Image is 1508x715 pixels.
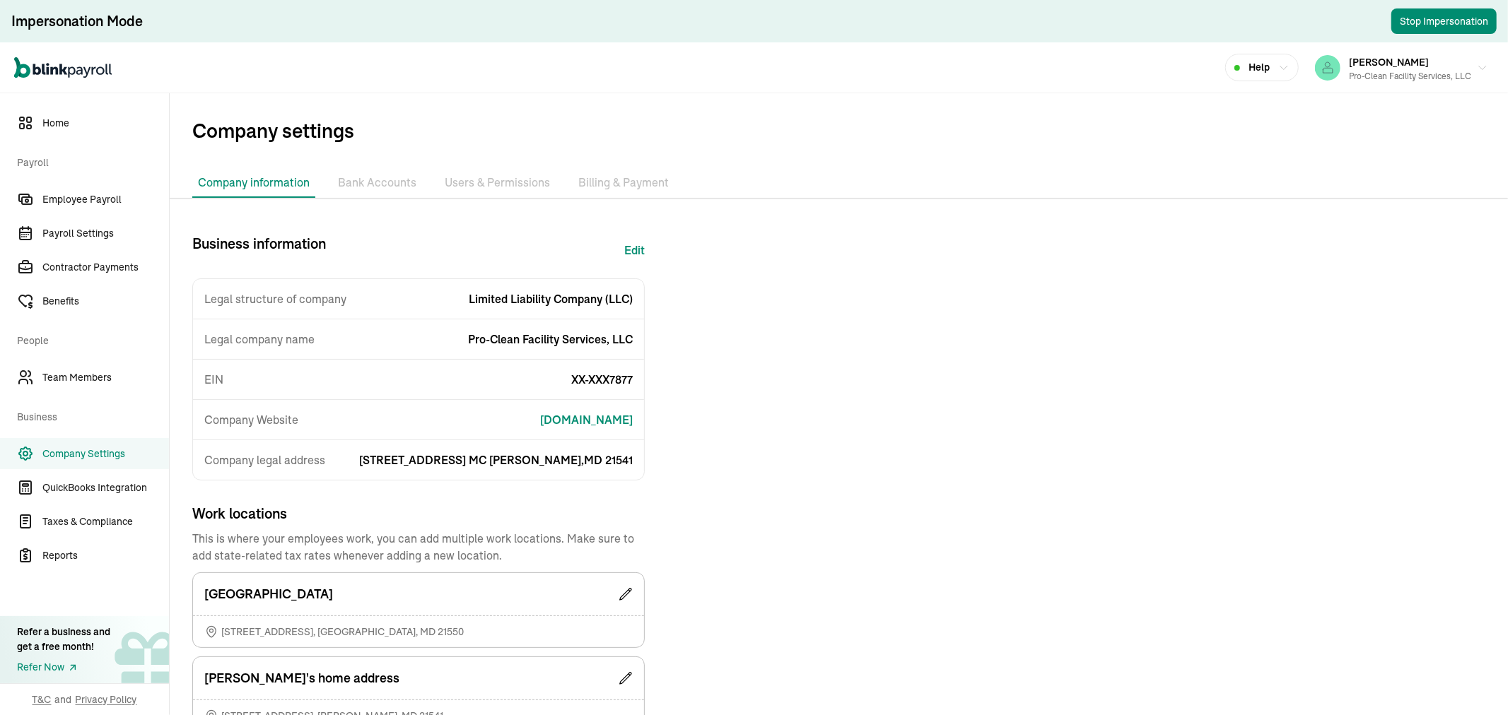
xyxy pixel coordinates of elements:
[17,319,160,359] span: People
[192,503,645,524] span: Work locations
[1391,8,1497,34] button: Stop Impersonation
[573,168,674,198] li: Billing & Payment
[33,692,52,707] span: T&C
[17,625,110,654] div: Refer a business and get a free month!
[42,116,169,131] span: Home
[204,411,298,428] span: Company Website
[1349,70,1471,83] div: Pro-Clean Facility Services, LLC
[359,451,633,468] span: [STREET_ADDRESS] MC [PERSON_NAME] , MD 21541
[221,625,464,639] span: [STREET_ADDRESS] , [GEOGRAPHIC_DATA] , MD 21550
[42,370,169,385] span: Team Members
[76,692,137,707] span: Privacy Policy
[42,260,169,275] span: Contractor Payments
[439,168,556,198] li: Users & Permissions
[204,371,223,388] span: EIN
[192,116,1508,146] span: Company settings
[42,226,169,241] span: Payroll Settings
[42,548,169,563] span: Reports
[1273,562,1508,715] iframe: Chat Widget
[192,233,326,267] span: Business information
[1225,54,1299,81] button: Help
[17,141,160,181] span: Payroll
[42,294,169,309] span: Benefits
[204,668,399,688] p: [PERSON_NAME]'s home address
[1249,60,1270,75] span: Help
[526,411,633,428] a: [DOMAIN_NAME]
[468,331,633,348] span: Pro-Clean Facility Services, LLC
[204,584,333,604] p: [GEOGRAPHIC_DATA]
[204,331,315,348] span: Legal company name
[332,168,422,198] li: Bank Accounts
[204,290,346,307] span: Legal structure of company
[42,192,169,207] span: Employee Payroll
[1309,50,1494,85] button: [PERSON_NAME]Pro-Clean Facility Services, LLC
[192,168,315,198] li: Company information
[192,530,645,564] span: This is where your employees work, you can add multiple work locations. Make sure to add state-re...
[469,290,633,307] span: Limited Liability Company (LLC)
[42,447,169,461] span: Company Settings
[17,660,110,675] a: Refer Now
[14,47,112,88] nav: Global
[17,396,160,435] span: Business
[42,514,169,529] span: Taxes & Compliance
[204,451,325,468] span: Company legal address
[624,233,645,267] button: Edit
[11,11,143,31] div: Impersonation Mode
[1349,56,1429,69] span: [PERSON_NAME]
[42,480,169,495] span: QuickBooks Integration
[571,371,633,388] span: XX-XXX7877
